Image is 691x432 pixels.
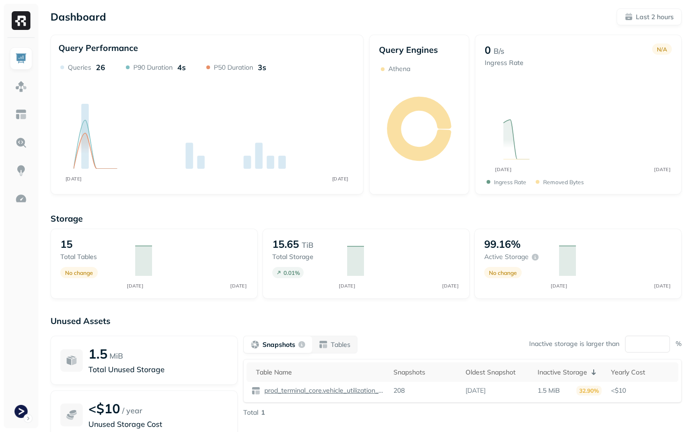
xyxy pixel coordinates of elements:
p: 15 [60,238,73,251]
tspan: [DATE] [339,283,356,288]
img: table [251,386,261,396]
img: Optimization [15,193,27,205]
p: 0.01 % [284,269,300,276]
p: 0 [485,43,491,57]
p: Dashboard [51,10,106,23]
p: Total tables [60,252,126,261]
p: Last 2 hours [636,13,674,22]
p: % [676,339,682,348]
tspan: [DATE] [495,166,512,172]
p: Active storage [484,252,529,261]
p: Query Engines [379,44,460,55]
img: Terminal [15,405,28,418]
button: Last 2 hours [617,8,682,25]
p: MiB [109,350,123,361]
p: 99.16% [484,238,521,251]
p: Tables [331,340,350,349]
p: Total Unused Storage [88,364,228,375]
p: Storage [51,213,682,224]
p: Removed bytes [543,179,584,186]
p: Queries [68,63,91,72]
p: Total storage [272,252,338,261]
tspan: [DATE] [231,283,247,288]
p: 3s [258,63,266,72]
p: 26 [96,63,105,72]
a: prod_terminal_core.vehicle_utilization_day [261,386,384,395]
img: Ryft [12,11,30,30]
img: Dashboard [15,52,27,65]
p: 15.65 [272,238,299,251]
p: <$10 [611,386,674,395]
img: Query Explorer [15,137,27,149]
p: P50 Duration [214,63,253,72]
p: 1 [261,408,265,417]
p: Total [243,408,258,417]
p: 1.5 MiB [538,386,560,395]
p: Unused Assets [51,316,682,326]
div: Table Name [256,368,384,377]
img: Asset Explorer [15,108,27,121]
p: No change [489,269,517,276]
div: Snapshots [393,368,456,377]
p: Snapshots [262,340,295,349]
tspan: [DATE] [443,283,459,288]
p: / year [122,405,142,416]
p: No change [65,269,93,276]
p: <$10 [88,400,120,417]
p: prod_terminal_core.vehicle_utilization_day [262,386,384,395]
tspan: [DATE] [655,283,671,288]
p: Unused Storage Cost [88,418,228,430]
tspan: [DATE] [332,176,349,181]
p: [DATE] [466,386,486,395]
p: 208 [393,386,405,395]
p: N/A [657,46,667,53]
tspan: [DATE] [551,283,567,288]
p: 4s [177,63,186,72]
img: Insights [15,165,27,177]
p: Inactive storage is larger than [529,339,619,348]
p: Inactive Storage [538,368,587,377]
tspan: [DATE] [65,176,82,181]
p: Ingress Rate [485,58,524,67]
p: Ingress Rate [494,179,526,186]
tspan: [DATE] [655,166,671,172]
div: Oldest Snapshot [466,368,528,377]
p: 32.90% [576,386,602,396]
img: Assets [15,80,27,93]
tspan: [DATE] [127,283,144,288]
p: Query Performance [58,43,138,53]
p: TiB [302,239,313,251]
div: Yearly Cost [611,368,674,377]
p: 1.5 [88,346,108,362]
p: Athena [388,65,410,73]
p: B/s [494,45,504,57]
p: P90 Duration [133,63,173,72]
